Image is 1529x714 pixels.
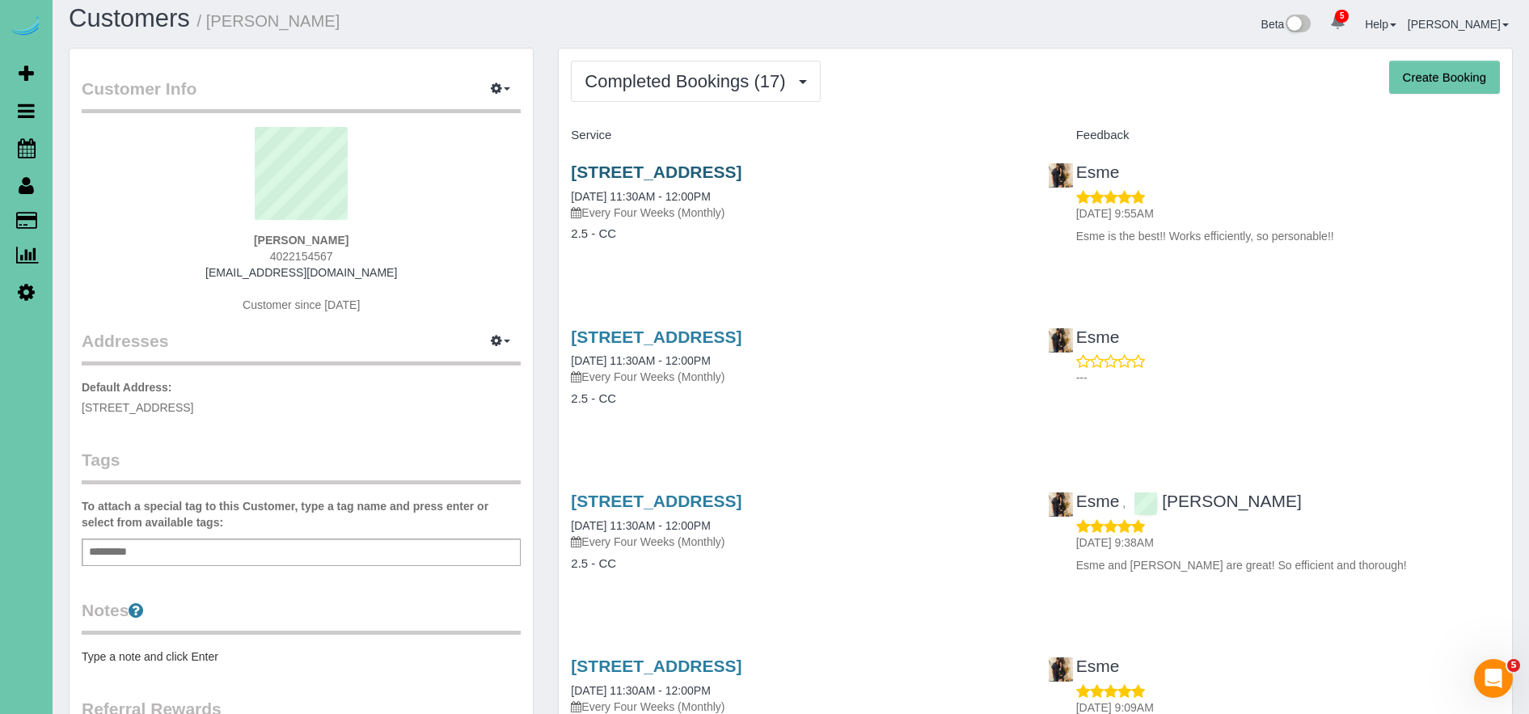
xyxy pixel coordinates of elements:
img: Esme [1049,657,1073,682]
h4: 2.5 - CC [571,227,1023,241]
a: Esme [1048,163,1120,181]
p: Every Four Weeks (Monthly) [571,534,1023,550]
label: To attach a special tag to this Customer, type a tag name and press enter or select from availabl... [82,498,521,530]
p: [DATE] 9:38AM [1076,534,1500,551]
a: [STREET_ADDRESS] [571,492,741,510]
p: Every Four Weeks (Monthly) [571,205,1023,221]
button: Completed Bookings (17) [571,61,820,102]
img: Automaid Logo [10,16,42,39]
a: [DATE] 11:30AM - 12:00PM [571,519,710,532]
a: [DATE] 11:30AM - 12:00PM [571,354,710,367]
a: Beta [1261,18,1311,31]
h4: Feedback [1048,129,1500,142]
a: [DATE] 11:30AM - 12:00PM [571,684,710,697]
a: [STREET_ADDRESS] [571,163,741,181]
p: --- [1076,370,1500,386]
a: [EMAIL_ADDRESS][DOMAIN_NAME] [205,266,397,279]
a: 5 [1322,5,1354,40]
p: Esme and [PERSON_NAME] are great! So efficient and thorough! [1076,557,1500,573]
h4: 2.5 - CC [571,557,1023,571]
pre: Type a note and click Enter [82,649,521,665]
a: Esme [1048,492,1120,510]
h4: 2.5 - CC [571,392,1023,406]
span: [STREET_ADDRESS] [82,401,193,414]
legend: Tags [82,448,521,484]
span: Customer since [DATE] [243,298,360,311]
strong: [PERSON_NAME] [254,234,348,247]
label: Default Address: [82,379,172,395]
span: 4022154567 [270,250,333,263]
iframe: Intercom live chat [1474,659,1513,698]
a: Esme [1048,327,1120,346]
a: Help [1365,18,1396,31]
p: Esme is the best!! Works efficiently, so personable!! [1076,228,1500,244]
p: [DATE] 9:55AM [1076,205,1500,222]
h4: Service [571,129,1023,142]
a: [PERSON_NAME] [1408,18,1509,31]
span: 5 [1507,659,1520,672]
img: Esme [1049,163,1073,188]
span: Completed Bookings (17) [585,71,793,91]
span: 5 [1335,10,1349,23]
small: / [PERSON_NAME] [197,12,340,30]
a: Esme [1048,657,1120,675]
a: [STREET_ADDRESS] [571,657,741,675]
a: Customers [69,4,190,32]
a: [PERSON_NAME] [1134,492,1302,510]
a: [STREET_ADDRESS] [571,327,741,346]
legend: Notes [82,598,521,635]
img: New interface [1284,15,1311,36]
a: [DATE] 11:30AM - 12:00PM [571,190,710,203]
p: Every Four Weeks (Monthly) [571,369,1023,385]
img: Esme [1049,328,1073,353]
legend: Customer Info [82,77,521,113]
button: Create Booking [1389,61,1500,95]
span: , [1122,496,1126,509]
img: Esme [1049,492,1073,517]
